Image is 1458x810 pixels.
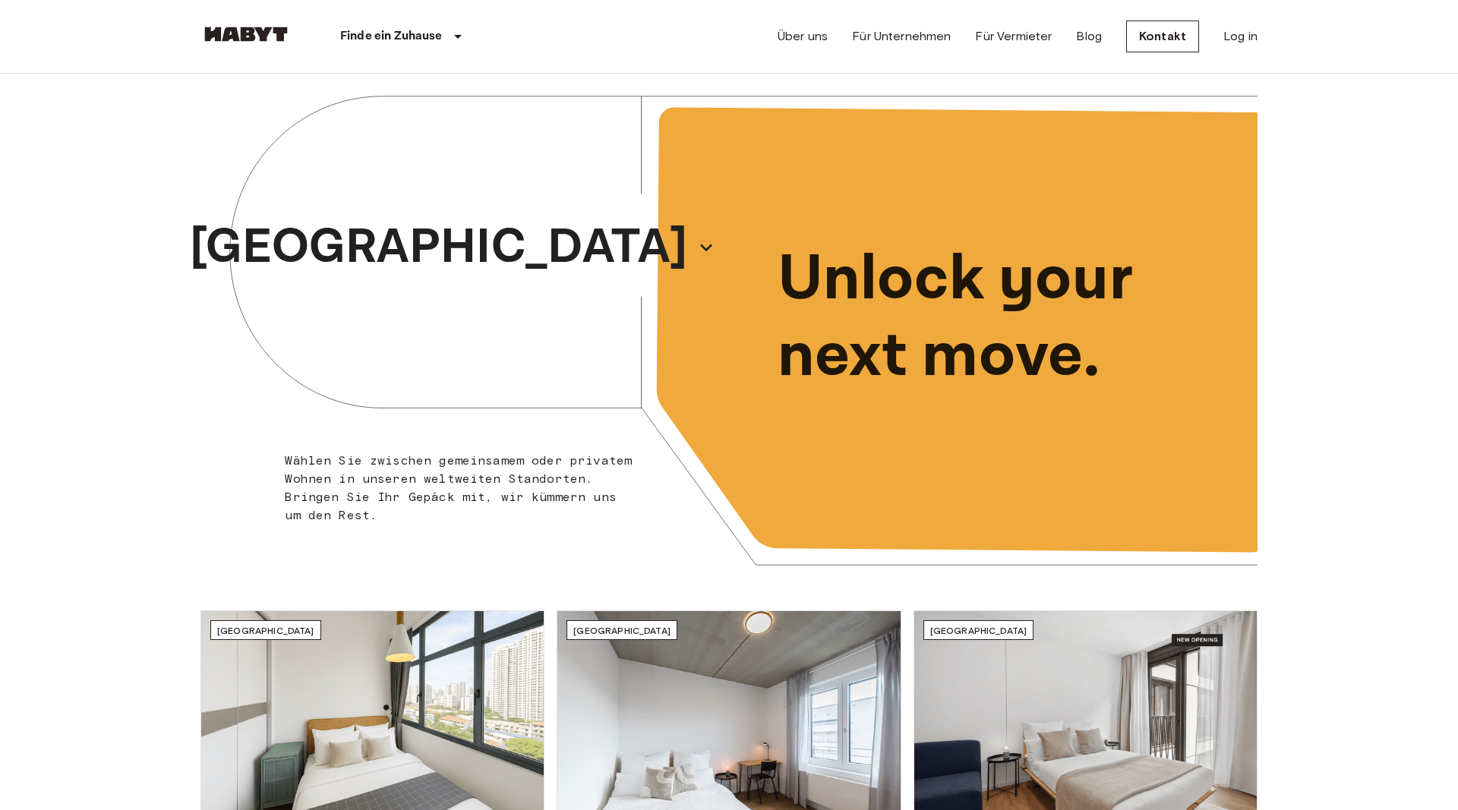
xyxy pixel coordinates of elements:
[285,452,633,525] p: Wählen Sie zwischen gemeinsamem oder privatem Wohnen in unseren weltweiten Standorten. Bringen Si...
[975,27,1052,46] a: Für Vermieter
[200,27,292,42] img: Habyt
[778,27,828,46] a: Über uns
[1223,27,1258,46] a: Log in
[573,625,671,636] span: [GEOGRAPHIC_DATA]
[852,27,951,46] a: Für Unternehmen
[1126,20,1199,52] a: Kontakt
[1076,27,1102,46] a: Blog
[217,625,314,636] span: [GEOGRAPHIC_DATA]
[778,241,1233,395] p: Unlock your next move.
[184,206,721,288] button: [GEOGRAPHIC_DATA]
[190,211,688,284] p: [GEOGRAPHIC_DATA]
[340,27,443,46] p: Finde ein Zuhause
[930,625,1027,636] span: [GEOGRAPHIC_DATA]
